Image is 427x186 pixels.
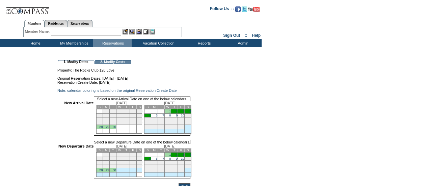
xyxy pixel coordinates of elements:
[162,157,164,160] a: 7
[130,164,136,168] td: 26
[164,125,171,129] td: 29
[96,114,103,117] td: 7
[113,125,116,129] a: 30
[136,153,143,157] td: 6
[178,105,185,109] td: F
[54,39,93,47] td: My Memberships
[176,153,178,156] a: 2
[235,6,241,12] img: Become our fan on Facebook
[103,161,110,164] td: 15
[151,149,158,152] td: M
[136,29,142,34] img: Impersonate
[158,149,164,152] td: T
[25,29,51,34] div: Member Name:
[123,105,130,109] td: T
[171,168,178,172] td: 30
[57,88,190,92] td: Note: calendar coloring is based on the original Reservation Create Date
[123,161,130,164] td: 18
[95,60,131,64] td: 2. Modify Costs
[57,64,190,72] td: Property: The Rocks Club 120 Love
[171,149,178,152] td: T
[130,105,136,109] td: F
[93,39,132,47] td: Reservations
[103,105,110,109] td: M
[178,161,185,164] td: 17
[151,121,158,125] td: 20
[183,110,184,113] a: 3
[178,168,185,172] td: 31
[248,8,260,12] a: Subscribe to our YouTube Channel
[158,117,164,121] td: 14
[57,80,190,84] td: Reservation Create Date: [DATE]
[116,161,123,164] td: 17
[158,164,164,168] td: 21
[151,168,158,172] td: 27
[242,6,247,12] img: Follow us on Twitter
[116,101,128,105] span: [DATE]
[130,157,136,161] td: 12
[144,117,151,121] td: 12
[144,168,151,172] td: 26
[176,110,178,113] a: 2
[103,153,110,157] td: 1
[58,144,94,179] td: New Departure Date
[185,121,191,125] td: 25
[103,157,110,161] td: 8
[144,164,151,168] td: 19
[164,149,171,152] td: W
[189,110,191,113] a: 4
[185,117,191,121] td: 18
[156,157,157,160] a: 6
[136,149,143,152] td: S
[185,114,191,117] td: 11
[15,39,54,47] td: Home
[150,29,155,34] img: b_calculator.gif
[164,121,171,125] td: 22
[129,29,135,34] img: View
[130,149,136,152] td: F
[57,72,190,80] td: Original Reservation Dates: [DATE] - [DATE]
[123,109,130,114] td: 4
[223,33,240,38] a: Sign Out
[151,105,158,109] td: M
[149,114,151,117] a: 5
[178,121,185,125] td: 24
[116,144,128,148] span: [DATE]
[113,168,116,172] a: 30
[178,117,185,121] td: 17
[130,121,136,125] td: 26
[136,161,143,164] td: 20
[164,161,171,164] td: 15
[130,117,136,121] td: 19
[96,105,103,109] td: S
[103,149,110,152] td: M
[252,33,261,38] a: Help
[169,114,171,117] a: 8
[110,109,116,114] td: 2
[242,8,247,12] a: Follow us on Twitter
[185,161,191,164] td: 18
[185,105,191,109] td: S
[181,114,184,117] a: 10
[103,117,110,121] td: 15
[164,168,171,172] td: 29
[116,105,123,109] td: W
[116,109,123,114] td: 3
[116,164,123,168] td: 24
[110,114,116,117] td: 9
[116,121,123,125] td: 24
[235,8,241,12] a: Become our fan on Facebook
[149,157,151,160] a: 5
[144,149,151,152] td: S
[110,161,116,164] td: 16
[158,121,164,125] td: 21
[123,29,128,34] img: b_edit.gif
[123,149,130,152] td: T
[116,117,123,121] td: 17
[245,33,247,38] span: ::
[123,157,130,161] td: 11
[110,153,116,157] td: 2
[144,121,151,125] td: 19
[184,39,223,47] td: Reports
[67,20,92,27] a: Reservations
